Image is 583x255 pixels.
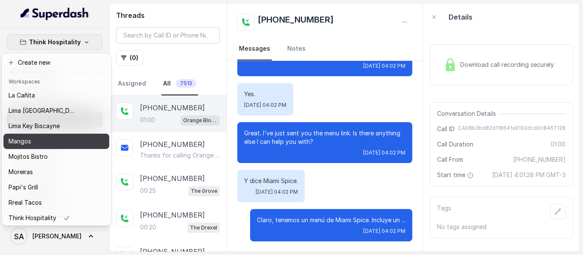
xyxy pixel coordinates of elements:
[2,53,111,226] div: Think Hospitality
[3,74,109,88] header: Workspaces
[9,121,60,131] p: Lima Key Biscayne
[9,198,42,208] p: Rreal Tacos
[29,37,81,47] p: Think Hospitality
[7,34,102,50] button: Think Hospitality
[3,55,109,70] button: Create new
[9,167,33,177] p: Moreiras
[9,90,35,100] p: La Cañita
[9,106,77,116] p: Lima [GEOGRAPHIC_DATA]
[9,182,38,192] p: Papi's Grill
[9,213,56,223] p: Think Hospitality
[9,136,31,146] p: Mangos
[9,152,48,162] p: Mojitos Bistro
